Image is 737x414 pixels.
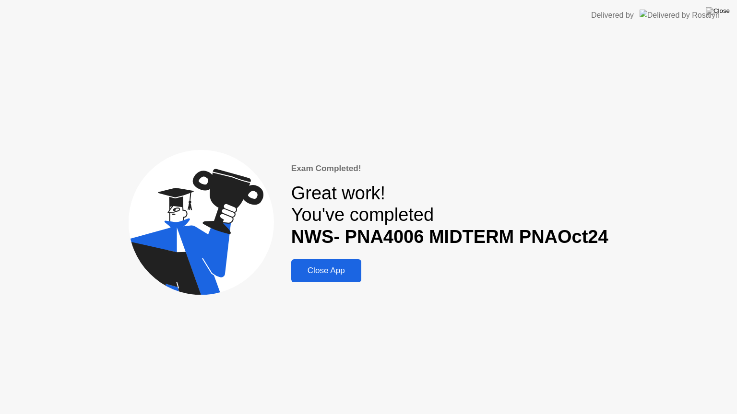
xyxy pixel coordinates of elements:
[294,266,358,276] div: Close App
[591,10,634,21] div: Delivered by
[291,259,361,282] button: Close App
[291,183,608,248] div: Great work! You've completed
[640,10,720,21] img: Delivered by Rosalyn
[291,227,608,247] b: NWS- PNA4006 MIDTERM PNAOct24
[706,7,730,15] img: Close
[291,162,608,175] div: Exam Completed!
